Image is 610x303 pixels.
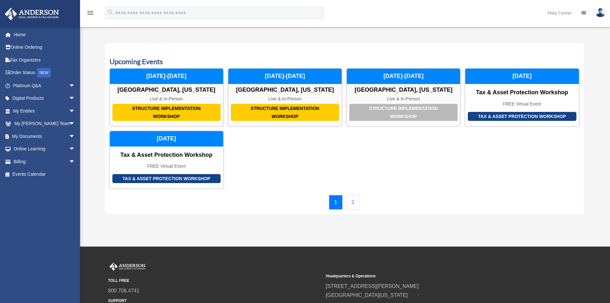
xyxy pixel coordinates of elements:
a: Structure Implementation Workshop [GEOGRAPHIC_DATA], [US_STATE] Live & In-Person [DATE]-[DATE] [110,68,224,126]
a: My Documentsarrow_drop_down [4,130,85,143]
img: User Pic [596,8,605,17]
i: menu [86,9,94,17]
a: Platinum Q&Aarrow_drop_down [4,79,85,92]
div: Tax & Asset Protection Workshop [465,89,579,96]
small: TOLL FREE [108,277,321,284]
div: Live & In-Person [228,96,342,102]
span: arrow_drop_down [69,143,82,156]
a: Structure Implementation Workshop [GEOGRAPHIC_DATA], [US_STATE] Live & In-Person [DATE]-[DATE] [346,68,460,126]
a: Online Ordering [4,41,85,54]
img: Anderson Advisors Platinum Portal [108,263,147,271]
div: Structure Implementation Workshop [112,104,221,121]
div: [DATE]-[DATE] [347,69,460,84]
a: Order StatusNEW [4,66,85,80]
a: Billingarrow_drop_down [4,155,85,168]
div: [GEOGRAPHIC_DATA], [US_STATE] [110,87,223,94]
a: Online Learningarrow_drop_down [4,143,85,156]
a: Tax & Asset Protection Workshop Tax & Asset Protection Workshop FREE Virtual Event [DATE] [465,68,579,126]
a: Home [4,28,85,41]
div: NEW [37,68,51,78]
div: [GEOGRAPHIC_DATA], [US_STATE] [347,87,460,94]
div: [DATE] [110,131,223,147]
div: Structure Implementation Workshop [231,104,339,121]
span: arrow_drop_down [69,92,82,105]
a: Structure Implementation Workshop [GEOGRAPHIC_DATA], [US_STATE] Live & In-Person [DATE]-[DATE] [228,68,342,126]
a: Tax & Asset Protection Workshop Tax & Asset Protection Workshop FREE Virtual Event [DATE] [110,131,224,189]
i: search [107,9,114,16]
div: Structure Implementation Workshop [349,104,458,121]
div: Tax & Asset Protection Workshop [468,112,576,121]
a: My [PERSON_NAME] Teamarrow_drop_down [4,117,85,130]
div: [DATE] [465,69,579,84]
a: menu [86,11,94,17]
span: arrow_drop_down [69,117,82,130]
small: Headquarters & Operations [326,273,539,280]
a: [STREET_ADDRESS][PERSON_NAME] [326,283,419,289]
div: Tax & Asset Protection Workshop [110,152,223,159]
a: My Entitiesarrow_drop_down [4,105,85,117]
a: [GEOGRAPHIC_DATA][US_STATE] [326,292,408,298]
div: [DATE]-[DATE] [110,69,223,84]
span: arrow_drop_down [69,155,82,168]
div: Live & In-Person [110,96,223,102]
span: arrow_drop_down [69,105,82,118]
div: FREE Virtual Event [465,101,579,107]
a: 800.706.4741 [108,288,140,293]
div: Tax & Asset Protection Workshop [112,174,221,183]
span: arrow_drop_down [69,130,82,143]
div: [DATE]-[DATE] [228,69,342,84]
img: Anderson Advisors Platinum Portal [3,8,61,20]
a: Digital Productsarrow_drop_down [4,92,85,105]
a: 2 [346,195,360,210]
a: Tax Organizers [4,54,85,66]
div: [GEOGRAPHIC_DATA], [US_STATE] [228,87,342,94]
div: Live & In-Person [347,96,460,102]
div: FREE Virtual Event [110,164,223,169]
span: arrow_drop_down [69,79,82,92]
a: 1 [329,195,343,210]
a: Events Calendar [4,168,82,181]
h3: Upcoming Events [110,57,579,67]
